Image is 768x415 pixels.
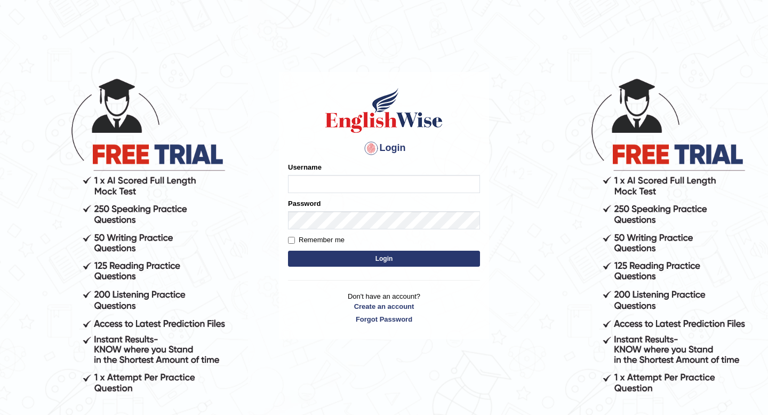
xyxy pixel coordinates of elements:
button: Login [288,251,480,267]
p: Don't have an account? [288,291,480,324]
input: Remember me [288,237,295,244]
label: Remember me [288,235,345,245]
h4: Login [288,140,480,157]
a: Create an account [288,301,480,312]
img: Logo of English Wise sign in for intelligent practice with AI [323,86,445,134]
label: Username [288,162,322,172]
label: Password [288,198,321,209]
a: Forgot Password [288,314,480,324]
